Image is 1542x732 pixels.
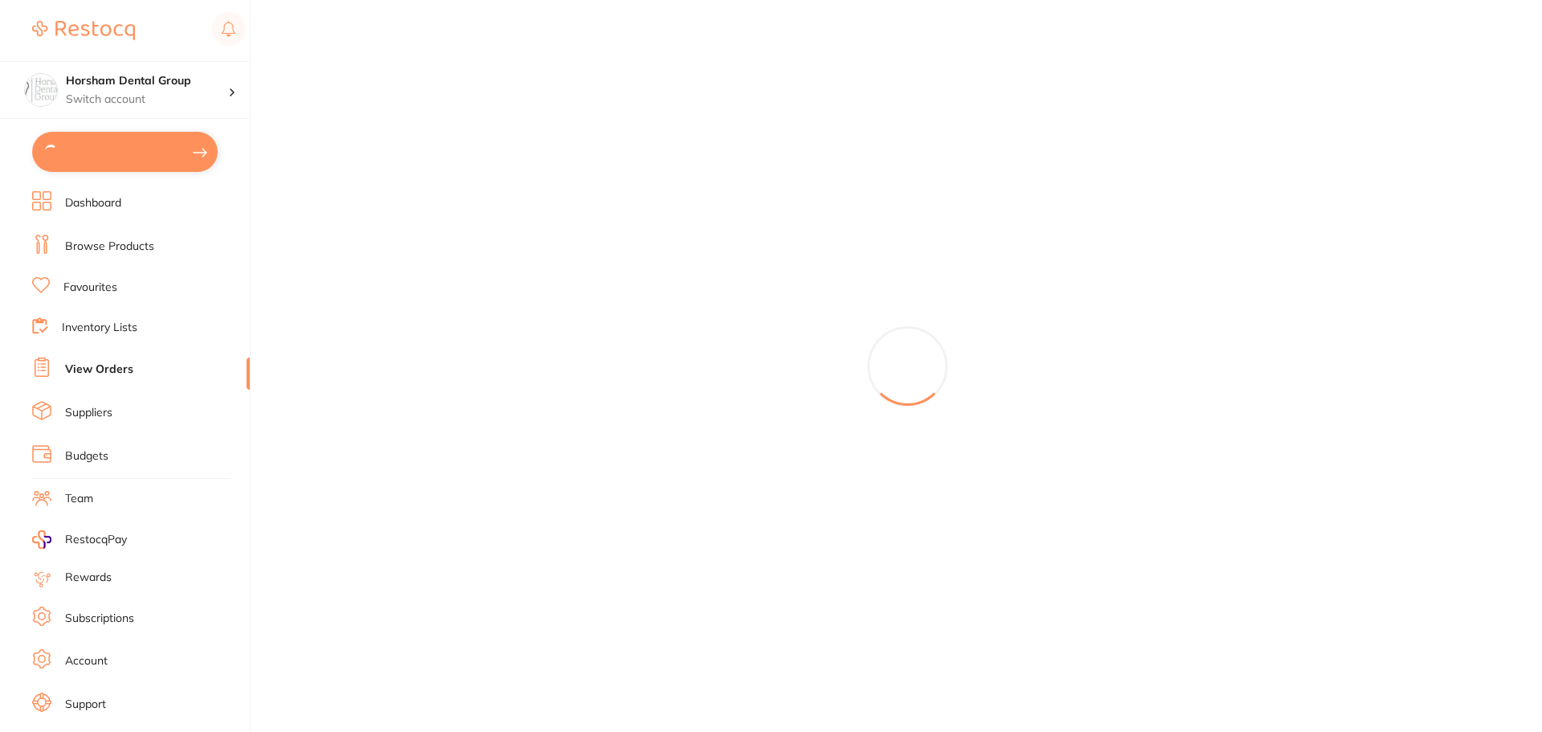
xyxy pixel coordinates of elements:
[32,12,135,49] a: Restocq Logo
[66,92,228,108] p: Switch account
[65,653,108,669] a: Account
[65,239,154,255] a: Browse Products
[65,405,112,421] a: Suppliers
[66,73,228,89] h4: Horsham Dental Group
[32,530,127,549] a: RestocqPay
[25,74,57,106] img: Horsham Dental Group
[65,570,112,586] a: Rewards
[32,530,51,549] img: RestocqPay
[65,195,121,211] a: Dashboard
[65,362,133,378] a: View Orders
[65,491,93,507] a: Team
[65,611,134,627] a: Subscriptions
[65,697,106,713] a: Support
[62,320,137,336] a: Inventory Lists
[63,280,117,296] a: Favourites
[65,448,108,464] a: Budgets
[32,21,135,40] img: Restocq Logo
[65,532,127,548] span: RestocqPay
